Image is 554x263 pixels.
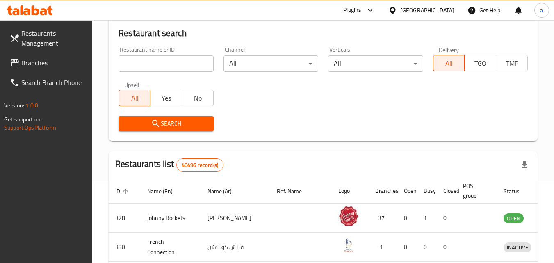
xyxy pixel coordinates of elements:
[499,57,524,69] span: TMP
[397,204,417,233] td: 0
[115,186,131,196] span: ID
[147,186,183,196] span: Name (En)
[21,58,86,68] span: Branches
[25,100,38,111] span: 1.0.0
[496,55,528,71] button: TMP
[332,178,369,204] th: Logo
[369,233,397,262] td: 1
[124,82,139,87] label: Upsell
[3,73,93,92] a: Search Branch Phone
[400,6,454,15] div: [GEOGRAPHIC_DATA]
[223,55,318,72] div: All
[540,6,543,15] span: a
[504,243,531,252] span: INACTIVE
[464,55,496,71] button: TGO
[468,57,493,69] span: TGO
[515,155,534,175] div: Export file
[437,233,456,262] td: 0
[150,90,182,106] button: Yes
[3,53,93,73] a: Branches
[207,186,242,196] span: Name (Ar)
[397,178,417,204] th: Open
[504,214,524,223] span: OPEN
[109,233,141,262] td: 330
[119,116,213,131] button: Search
[504,213,524,223] div: OPEN
[328,55,423,72] div: All
[115,158,223,172] h2: Restaurants list
[122,92,147,104] span: All
[185,92,210,104] span: No
[182,90,214,106] button: No
[277,186,312,196] span: Ref. Name
[338,235,359,256] img: French Connection
[3,23,93,53] a: Restaurants Management
[463,181,487,201] span: POS group
[417,204,437,233] td: 1
[201,233,270,262] td: فرنش كونكشن
[437,204,456,233] td: 0
[154,92,179,104] span: Yes
[119,55,213,72] input: Search for restaurant name or ID..
[439,47,459,53] label: Delivery
[4,122,56,133] a: Support.OpsPlatform
[504,242,531,252] div: INACTIVE
[119,90,150,106] button: All
[119,27,528,39] h2: Restaurant search
[369,204,397,233] td: 37
[176,158,223,172] div: Total records count
[109,204,141,233] td: 328
[433,55,465,71] button: All
[125,119,207,129] span: Search
[141,233,201,262] td: French Connection
[417,233,437,262] td: 0
[4,114,42,125] span: Get support on:
[21,78,86,87] span: Search Branch Phone
[4,100,24,111] span: Version:
[437,57,462,69] span: All
[177,161,223,169] span: 40496 record(s)
[369,178,397,204] th: Branches
[504,186,530,196] span: Status
[397,233,417,262] td: 0
[417,178,437,204] th: Busy
[141,204,201,233] td: Johnny Rockets
[338,206,359,226] img: Johnny Rockets
[437,178,456,204] th: Closed
[343,5,361,15] div: Plugins
[201,204,270,233] td: [PERSON_NAME]
[21,28,86,48] span: Restaurants Management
